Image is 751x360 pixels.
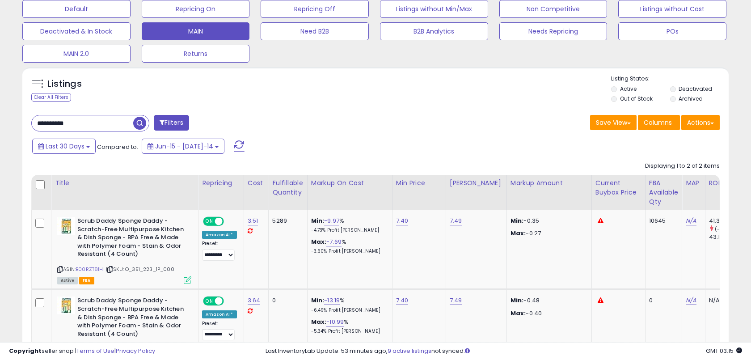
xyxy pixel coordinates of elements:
span: | SKU: O_351_223_1P_000 [106,266,174,273]
div: ASIN: [57,217,191,283]
b: Min: [311,216,325,225]
strong: Max: [511,309,526,318]
button: Last 30 Days [32,139,96,154]
div: Markup on Cost [311,178,388,188]
a: -13.19 [324,296,340,305]
label: Archived [679,95,703,102]
p: -0.35 [511,217,585,225]
button: Save View [590,115,637,130]
span: ON [204,297,215,305]
button: POs [618,22,726,40]
p: -6.49% Profit [PERSON_NAME] [311,307,385,313]
span: Last 30 Days [46,142,84,151]
div: 0 [272,296,300,305]
button: MAIN 2.0 [22,45,131,63]
a: Privacy Policy [116,347,155,355]
div: ROI [709,178,742,188]
div: Markup Amount [511,178,588,188]
b: Scrub Daddy Sponge Daddy - Scratch-Free Multipurpose Kitchen & Dish Sponge - BPA Free & Made with... [77,217,186,261]
div: % [311,238,385,254]
small: (-4.08%) [715,225,737,233]
a: 7.40 [396,296,409,305]
span: 2025-08-14 03:15 GMT [706,347,742,355]
b: Scrub Daddy Sponge Daddy - Scratch-Free Multipurpose Kitchen & Dish Sponge - BPA Free & Made with... [77,296,186,340]
button: Jun-15 - [DATE]-14 [142,139,224,154]
span: Compared to: [97,143,138,151]
a: 3.64 [248,296,261,305]
strong: Max: [511,229,526,237]
strong: Copyright [9,347,42,355]
span: OFF [223,297,237,305]
button: Actions [681,115,720,130]
a: N/A [686,216,696,225]
p: -0.40 [511,309,585,318]
div: Repricing [202,178,240,188]
span: Columns [644,118,672,127]
div: Amazon AI * [202,231,237,239]
p: -5.34% Profit [PERSON_NAME] [311,328,385,335]
a: N/A [686,296,696,305]
div: Last InventoryLab Update: 53 minutes ago, not synced. [266,347,742,356]
label: Out of Stock [620,95,653,102]
span: FBA [79,277,94,284]
button: Filters [154,115,189,131]
a: -7.69 [326,237,342,246]
span: All listings currently available for purchase on Amazon [57,277,78,284]
div: % [311,318,385,335]
a: 7.40 [396,216,409,225]
div: 43.13% [709,233,745,241]
span: ON [204,218,215,225]
img: 519SzDXXayL._SL40_.jpg [57,296,75,314]
a: -10.99 [326,318,344,326]
strong: Min: [511,296,524,305]
div: N/A [709,296,738,305]
div: % [311,296,385,313]
a: 9 active listings [388,347,431,355]
p: -4.73% Profit [PERSON_NAME] [311,227,385,233]
a: 7.49 [450,296,462,305]
a: 7.49 [450,216,462,225]
p: -0.48 [511,296,585,305]
strong: Min: [511,216,524,225]
div: Amazon AI * [202,310,237,318]
div: MAP [686,178,701,188]
div: % [311,217,385,233]
div: Preset: [202,241,237,261]
button: Deactivated & In Stock [22,22,131,40]
a: 3.51 [248,216,258,225]
div: Cost [248,178,265,188]
div: [PERSON_NAME] [450,178,503,188]
button: B2B Analytics [380,22,488,40]
img: 519SzDXXayL._SL40_.jpg [57,217,75,235]
p: Listing States: [611,75,728,83]
label: Deactivated [679,85,712,93]
p: -0.27 [511,229,585,237]
h5: Listings [47,78,82,90]
b: Max: [311,237,327,246]
div: Title [55,178,194,188]
div: 41.37% [709,217,745,225]
div: seller snap | | [9,347,155,356]
a: B00RZT81HI [76,266,105,273]
div: Clear All Filters [31,93,71,102]
button: Need B2B [261,22,369,40]
b: Max: [311,318,327,326]
div: Fulfillable Quantity [272,178,303,197]
a: Terms of Use [76,347,114,355]
button: Returns [142,45,250,63]
button: Needs Repricing [499,22,608,40]
button: MAIN [142,22,250,40]
div: Displaying 1 to 2 of 2 items [645,162,720,170]
div: Current Buybox Price [595,178,641,197]
th: The percentage added to the cost of goods (COGS) that forms the calculator for Min & Max prices. [307,175,392,210]
div: 0 [649,296,675,305]
div: 5289 [272,217,300,225]
span: Jun-15 - [DATE]-14 [155,142,213,151]
div: 10645 [649,217,675,225]
label: Active [620,85,637,93]
div: FBA Available Qty [649,178,678,207]
p: -3.60% Profit [PERSON_NAME] [311,248,385,254]
button: Columns [638,115,680,130]
div: Min Price [396,178,442,188]
span: OFF [223,218,237,225]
